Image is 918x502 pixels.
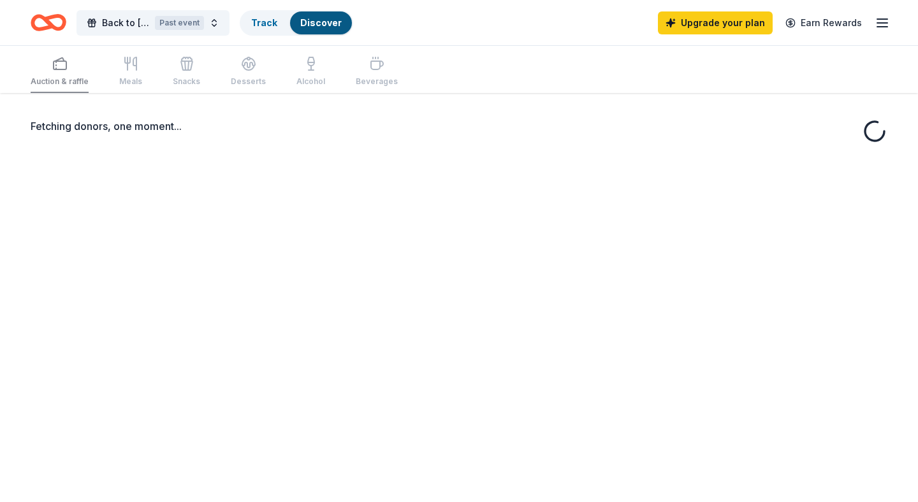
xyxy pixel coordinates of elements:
[240,10,353,36] button: TrackDiscover
[658,11,773,34] a: Upgrade your plan
[300,17,342,28] a: Discover
[31,118,887,134] div: Fetching donors, one moment...
[76,10,229,36] button: Back to [GEOGRAPHIC_DATA]Past event
[31,8,66,38] a: Home
[251,17,277,28] a: Track
[155,16,204,30] div: Past event
[778,11,870,34] a: Earn Rewards
[102,15,150,31] span: Back to [GEOGRAPHIC_DATA]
